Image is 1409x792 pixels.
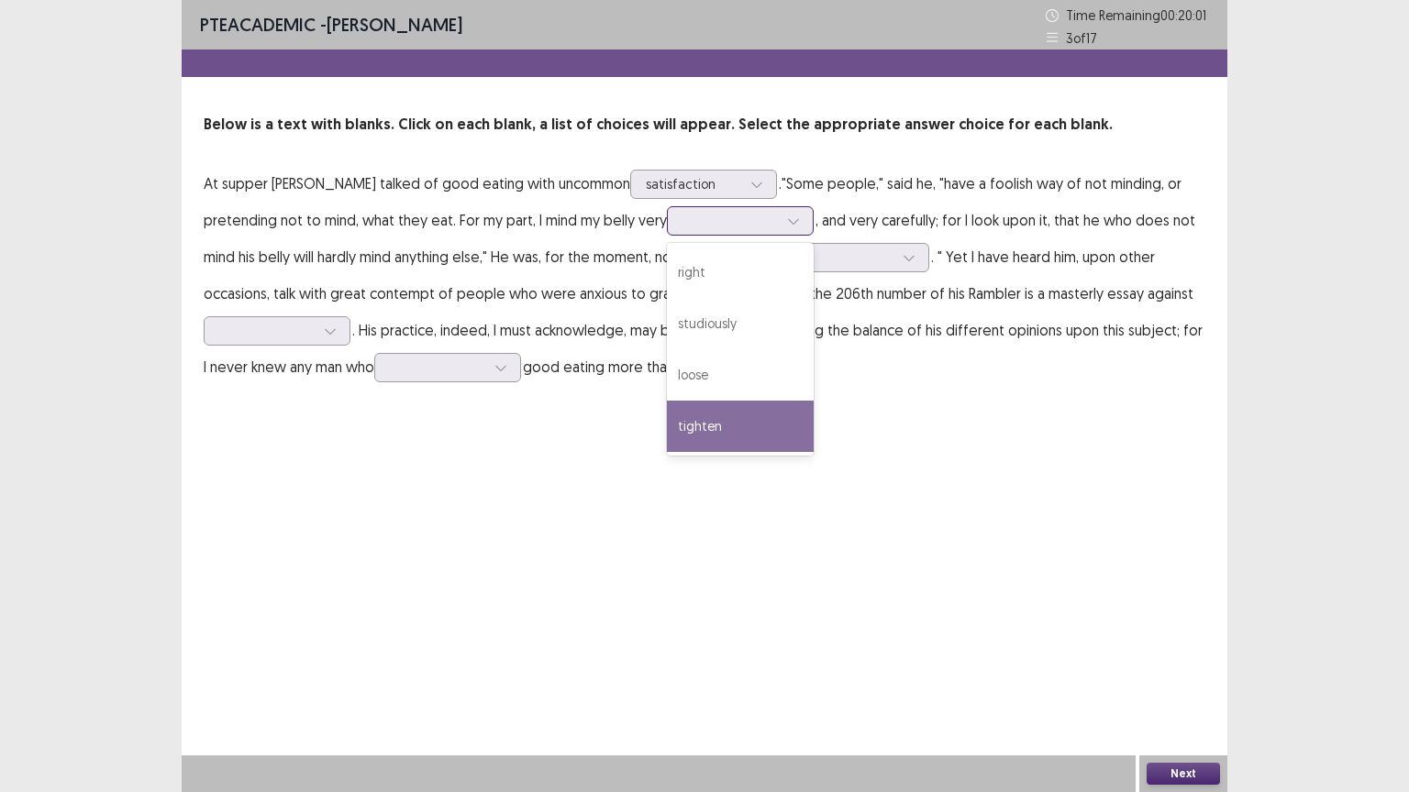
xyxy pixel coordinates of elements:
p: 3 of 17 [1066,28,1097,48]
div: loose [667,349,814,401]
p: At supper [PERSON_NAME] talked of good eating with uncommon ."Some people," said he, "have a fool... [204,165,1205,385]
div: right [667,247,814,298]
p: Below is a text with blanks. Click on each blank, a list of choices will appear. Select the appro... [204,114,1205,136]
div: satisfaction [646,170,741,198]
p: - [PERSON_NAME] [200,11,462,38]
div: studiously [667,298,814,349]
span: PTE academic [200,13,316,36]
div: tighten [667,401,814,452]
p: Time Remaining 00 : 20 : 01 [1066,5,1209,25]
button: Next [1147,763,1220,785]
